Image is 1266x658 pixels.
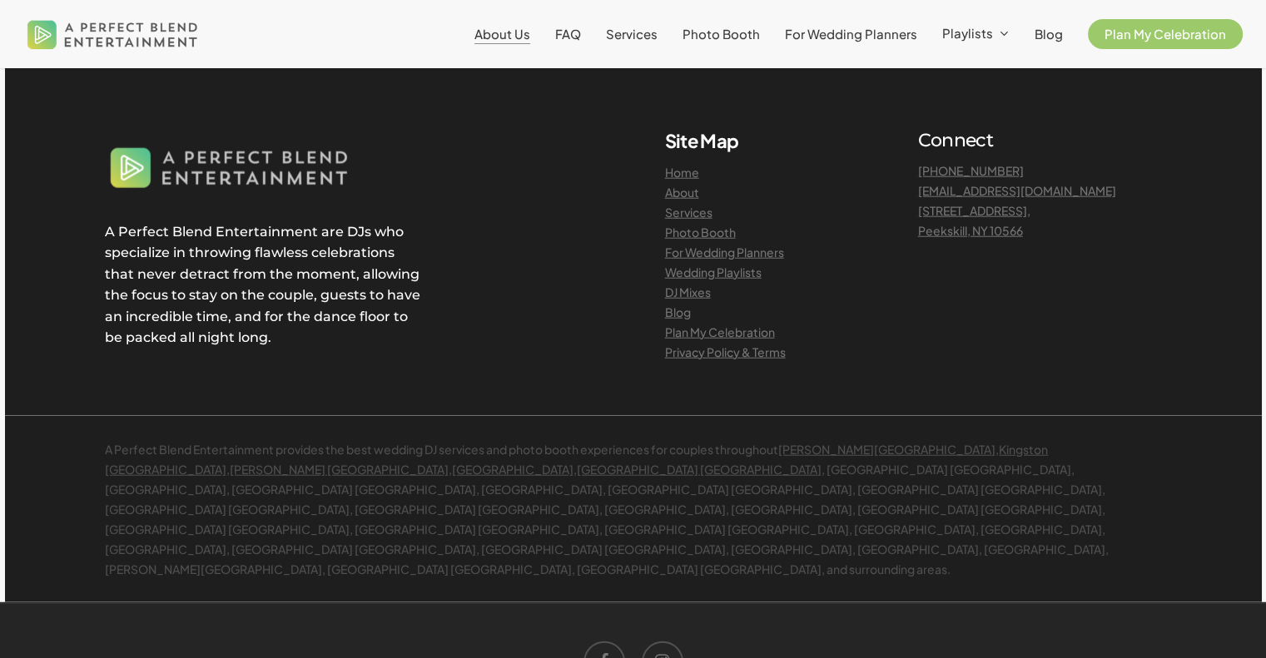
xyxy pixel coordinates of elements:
[785,26,917,42] span: For Wedding Planners
[23,7,202,62] img: A Perfect Blend Entertainment
[665,245,784,260] a: For Wedding Planners
[1035,27,1063,41] a: Blog
[942,25,993,41] span: Playlists
[606,26,658,42] span: Services
[665,284,711,299] a: DJ Mixes
[474,26,530,42] span: About Us
[555,26,581,42] span: FAQ
[918,203,1030,238] a: [STREET_ADDRESS],Peekskill, NY 10566
[918,129,1161,152] h4: Connect
[665,185,699,200] a: About
[778,442,995,457] a: [PERSON_NAME][GEOGRAPHIC_DATA]
[1105,26,1226,42] span: Plan My Celebration
[105,442,1048,477] a: Kingston [GEOGRAPHIC_DATA]
[665,225,736,240] a: Photo Booth
[665,304,691,319] a: Blog
[665,324,775,339] a: Plan My Celebration
[785,27,917,41] a: For Wedding Planners
[665,205,712,220] a: Services
[577,462,822,477] a: [GEOGRAPHIC_DATA] [GEOGRAPHIC_DATA]
[474,27,530,41] a: About Us
[606,27,658,41] a: Services
[1088,27,1243,41] a: Plan My Celebration
[230,462,449,477] a: [PERSON_NAME] [GEOGRAPHIC_DATA]
[665,165,699,180] a: Home
[665,129,739,152] b: Site Map
[942,27,1010,42] a: Playlists
[1035,26,1063,42] span: Blog
[665,344,786,359] a: Privacy Policy & Terms
[105,442,1109,576] span: A Perfect Blend Entertainment provides the best wedding DJ services and photo booth experiences f...
[918,163,1024,178] a: [PHONE_NUMBER]
[452,462,573,477] a: [GEOGRAPHIC_DATA]
[918,183,1116,198] a: [EMAIL_ADDRESS][DOMAIN_NAME]
[105,221,422,349] p: A Perfect Blend Entertainment are DJs who specialize in throwing flawless celebrations that never...
[683,27,760,41] a: Photo Booth
[683,26,760,42] span: Photo Booth
[665,265,762,280] a: Wedding Playlists
[555,27,581,41] a: FAQ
